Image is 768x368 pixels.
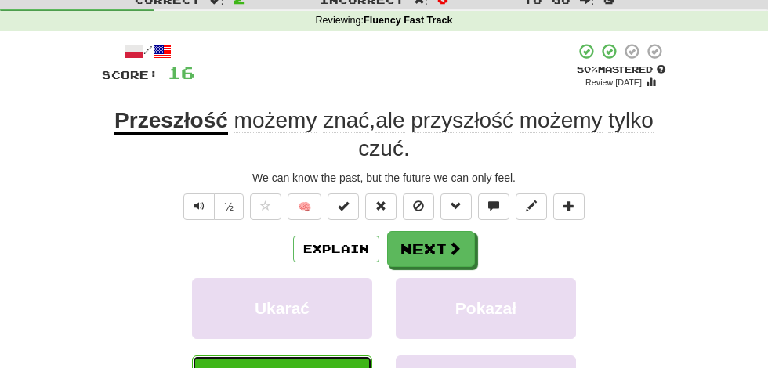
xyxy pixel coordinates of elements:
[575,63,666,76] div: Mastered
[102,68,158,81] span: Score:
[516,193,547,220] button: Edit sentence (alt+d)
[293,236,379,262] button: Explain
[114,108,228,135] u: Przeszłość
[234,108,317,133] span: możemy
[478,193,509,220] button: Discuss sentence (alt+u)
[250,193,281,220] button: Favorite sentence (alt+f)
[403,193,434,220] button: Ignore sentence (alt+i)
[585,78,642,87] small: Review: [DATE]
[365,193,397,220] button: Reset to 0% Mastered (alt+r)
[577,64,598,74] span: 50 %
[387,231,475,267] button: Next
[375,108,404,133] span: ale
[228,108,654,161] span: , .
[288,193,321,220] button: 🧠
[364,15,452,26] strong: Fluency Fast Track
[180,193,244,220] div: Text-to-speech controls
[214,193,244,220] button: ½
[102,42,194,62] div: /
[323,108,369,133] span: znać
[455,299,516,317] span: Pokazał
[255,299,310,317] span: Ukarać
[440,193,472,220] button: Grammar (alt+g)
[520,108,603,133] span: możemy
[553,193,585,220] button: Add to collection (alt+a)
[396,278,576,339] button: Pokazał
[411,108,513,133] span: przyszłość
[102,170,666,186] div: We can know the past, but the future we can only feel.
[168,63,194,82] span: 16
[183,193,215,220] button: Play sentence audio (ctl+space)
[358,136,404,161] span: czuć
[608,108,654,133] span: tylko
[192,278,372,339] button: Ukarać
[328,193,359,220] button: Set this sentence to 100% Mastered (alt+m)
